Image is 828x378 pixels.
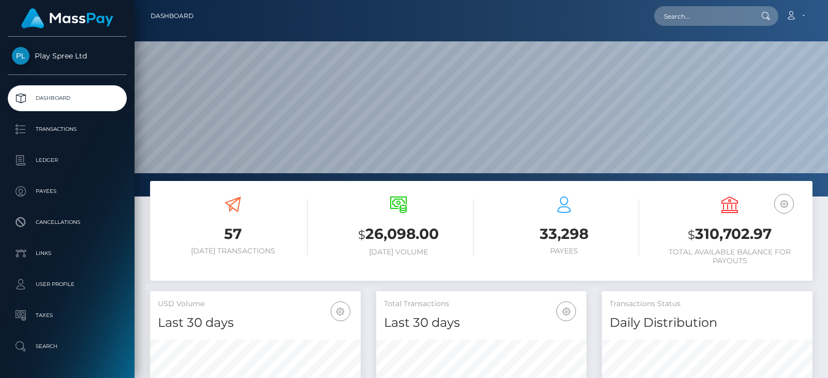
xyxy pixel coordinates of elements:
p: Taxes [12,308,123,323]
h3: 57 [158,224,308,244]
h4: Last 30 days [384,314,579,332]
a: Dashboard [8,85,127,111]
a: Transactions [8,116,127,142]
span: Play Spree Ltd [8,51,127,61]
p: Payees [12,184,123,199]
h5: USD Volume [158,299,353,309]
p: Links [12,246,123,261]
p: Dashboard [12,90,123,106]
a: User Profile [8,271,127,297]
h6: Total Available Balance for Payouts [655,248,805,265]
h4: Last 30 days [158,314,353,332]
small: $ [358,228,365,242]
p: Cancellations [12,215,123,230]
a: Ledger [8,147,127,173]
h3: 310,702.97 [655,224,805,245]
input: Search... [654,6,751,26]
p: User Profile [12,277,123,292]
p: Search [12,339,123,354]
p: Ledger [12,153,123,168]
h3: 33,298 [489,224,639,244]
p: Transactions [12,122,123,137]
h5: Total Transactions [384,299,579,309]
a: Payees [8,178,127,204]
a: Dashboard [151,5,194,27]
h3: 26,098.00 [323,224,474,245]
h6: Payees [489,247,639,255]
img: MassPay Logo [21,8,113,28]
h4: Daily Distribution [610,314,805,332]
a: Links [8,240,127,266]
small: $ [688,228,695,242]
a: Cancellations [8,209,127,235]
a: Search [8,334,127,359]
h5: Transactions Status [610,299,805,309]
a: Taxes [8,303,127,328]
h6: [DATE] Transactions [158,247,308,255]
h6: [DATE] Volume [323,248,474,256]
img: Play Spree Ltd [12,47,29,65]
